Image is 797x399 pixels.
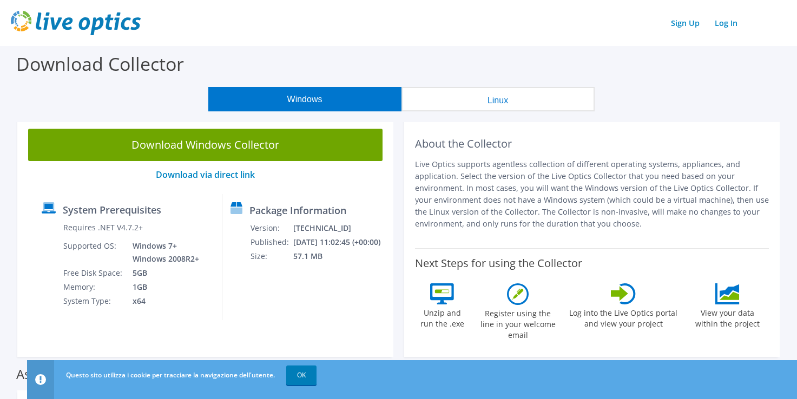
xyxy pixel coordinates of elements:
[250,235,293,249] td: Published:
[293,249,388,263] td: 57.1 MB
[63,239,124,266] td: Supported OS:
[417,304,467,329] label: Unzip and run the .exe
[124,239,201,266] td: Windows 7+ Windows 2008R2+
[63,266,124,280] td: Free Disk Space:
[688,304,766,329] label: View your data within the project
[28,129,383,161] a: Download Windows Collector
[250,249,293,263] td: Size:
[124,280,201,294] td: 1GB
[401,87,595,111] button: Linux
[63,294,124,308] td: System Type:
[156,169,255,181] a: Download via direct link
[124,266,201,280] td: 5GB
[16,369,316,380] label: Assessments supported by the Windows Collector
[63,222,143,233] label: Requires .NET V4.7.2+
[709,15,743,31] a: Log In
[293,235,388,249] td: [DATE] 11:02:45 (+00:00)
[666,15,705,31] a: Sign Up
[124,294,201,308] td: x64
[250,221,293,235] td: Version:
[286,365,317,385] a: OK
[66,370,275,380] span: Questo sito utilizza i cookie per tracciare la navigazione dell'utente.
[477,305,558,341] label: Register using the line in your welcome email
[415,137,769,150] h2: About the Collector
[11,11,141,35] img: live_optics_svg.svg
[208,87,401,111] button: Windows
[63,280,124,294] td: Memory:
[63,204,161,215] label: System Prerequisites
[16,51,184,76] label: Download Collector
[415,257,582,270] label: Next Steps for using the Collector
[249,205,346,216] label: Package Information
[415,158,769,230] p: Live Optics supports agentless collection of different operating systems, appliances, and applica...
[293,221,388,235] td: [TECHNICAL_ID]
[569,304,678,329] label: Log into the Live Optics portal and view your project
